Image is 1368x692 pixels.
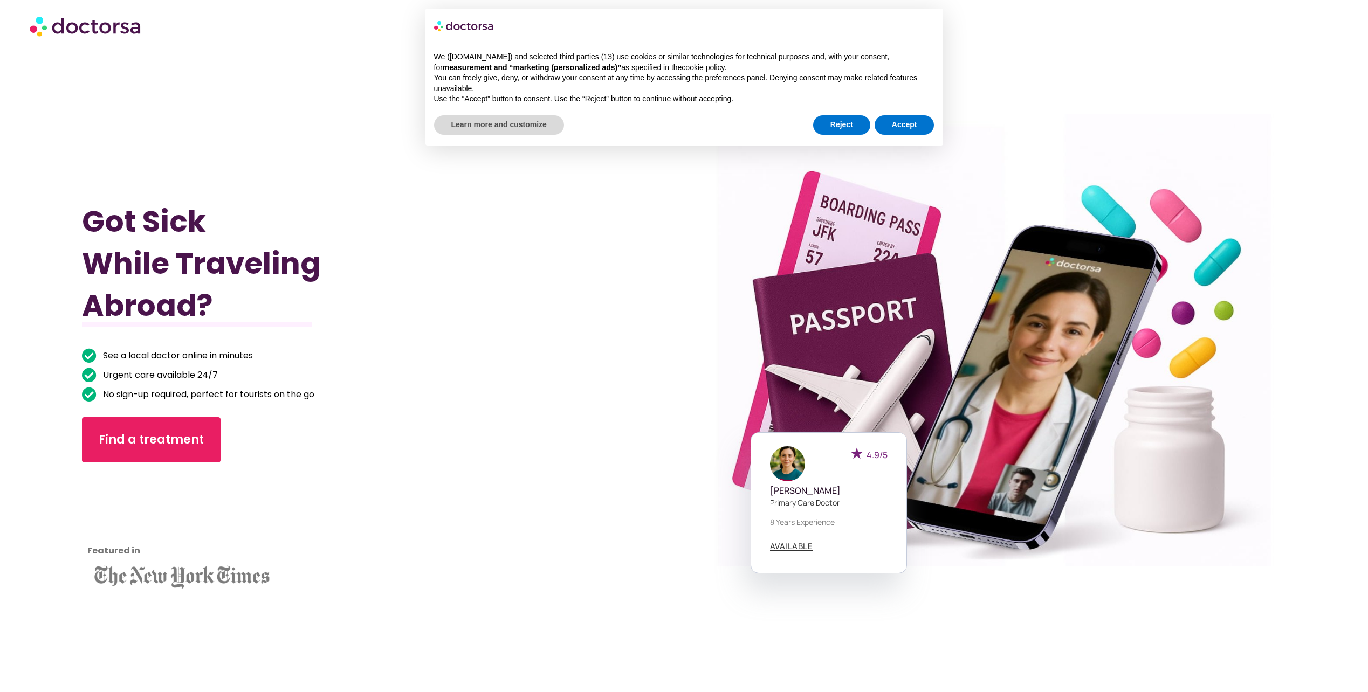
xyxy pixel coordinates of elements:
button: Learn more and customize [434,115,564,135]
span: Urgent care available 24/7 [100,368,218,383]
strong: Featured in [87,544,140,557]
span: 4.9/5 [867,449,888,461]
a: Find a treatment [82,417,221,462]
iframe: Customer reviews powered by Trustpilot [87,479,184,559]
span: Find a treatment [99,431,204,448]
p: We ([DOMAIN_NAME]) and selected third parties (13) use cookies or similar technologies for techni... [434,52,934,73]
a: AVAILABLE [770,542,813,551]
span: See a local doctor online in minutes [100,348,253,363]
strong: measurement and “marketing (personalized ads)” [443,63,621,72]
h5: [PERSON_NAME] [770,486,888,496]
span: No sign-up required, perfect for tourists on the go [100,387,314,402]
h1: Got Sick While Traveling Abroad? [82,200,594,327]
img: logo [434,17,494,34]
span: AVAILABLE [770,542,813,550]
p: Primary care doctor [770,497,888,508]
button: Accept [875,115,934,135]
a: cookie policy [682,63,724,72]
p: You can freely give, deny, or withdraw your consent at any time by accessing the preferences pane... [434,73,934,94]
p: Use the “Accept” button to consent. Use the “Reject” button to continue without accepting. [434,94,934,105]
button: Reject [813,115,870,135]
p: 8 years experience [770,516,888,528]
